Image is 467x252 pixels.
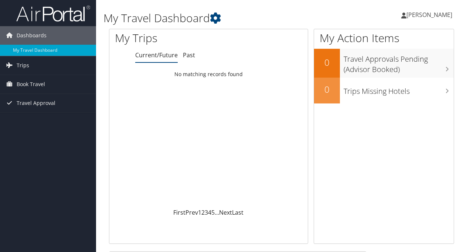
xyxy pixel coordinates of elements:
[211,208,215,217] a: 5
[185,208,198,217] a: Prev
[198,208,201,217] a: 1
[401,4,460,26] a: [PERSON_NAME]
[103,10,341,26] h1: My Travel Dashboard
[109,68,308,81] td: No matching records found
[183,51,195,59] a: Past
[17,94,55,112] span: Travel Approval
[215,208,219,217] span: …
[173,208,185,217] a: First
[406,11,452,19] span: [PERSON_NAME]
[17,56,29,75] span: Trips
[314,78,454,103] a: 0Trips Missing Hotels
[115,30,219,46] h1: My Trips
[314,30,454,46] h1: My Action Items
[314,56,340,69] h2: 0
[208,208,211,217] a: 4
[135,51,178,59] a: Current/Future
[314,49,454,77] a: 0Travel Approvals Pending (Advisor Booked)
[219,208,232,217] a: Next
[344,82,454,96] h3: Trips Missing Hotels
[205,208,208,217] a: 3
[314,83,340,96] h2: 0
[201,208,205,217] a: 2
[16,5,90,22] img: airportal-logo.png
[17,26,47,45] span: Dashboards
[232,208,243,217] a: Last
[17,75,45,93] span: Book Travel
[344,50,454,75] h3: Travel Approvals Pending (Advisor Booked)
